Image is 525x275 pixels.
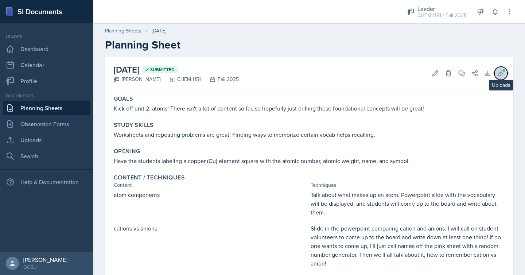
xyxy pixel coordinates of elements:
[150,67,175,73] span: Submitted
[114,75,160,83] div: [PERSON_NAME]
[3,42,90,56] a: Dashboard
[3,93,90,99] div: Documents
[3,74,90,88] a: Profile
[114,95,133,102] label: Goals
[114,121,154,129] label: Study Skills
[114,224,308,233] p: cations vs anions
[311,181,505,189] div: Techniques
[311,224,505,268] p: Slide in the powerpoint comparing cation and anions. I will call on student volunteers to come up...
[23,263,67,271] div: GCSU
[417,4,467,13] div: Leader
[114,156,505,165] p: Have the students labeling a copper (Cu) element square with the atomic number, atomic weight, na...
[494,67,507,80] button: Uploads
[3,101,90,115] a: Planning Sheets
[114,63,239,76] h2: [DATE]
[105,27,141,35] a: Planning Sheets
[114,130,505,139] p: Worksheets and repeating problems are great! Finding ways to memorize certain vocab helps recalling.
[3,133,90,147] a: Uploads
[160,75,201,83] div: CHEM 1151
[201,75,239,83] div: Fall 2025
[311,190,505,217] p: Talk about what makes up an atom. Powerpoint slide with the vocabulary will be displayed, and stu...
[23,256,67,263] div: [PERSON_NAME]
[3,175,90,189] div: Help & Documentation
[114,148,140,155] label: Opening
[3,117,90,131] a: Observation Forms
[114,174,185,181] label: Content / Techniques
[114,190,308,199] p: atom components
[417,12,467,19] div: CHEM 1151 / Fall 2025
[114,104,505,113] p: Kick off unit 2, atoms! There isn't a lot of content so far, so hopefully just drilling these fou...
[114,181,308,189] div: Content
[3,58,90,72] a: Calendar
[3,149,90,163] a: Search
[152,27,166,35] div: [DATE]
[3,34,90,40] div: Leader
[105,38,513,51] h2: Planning Sheet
